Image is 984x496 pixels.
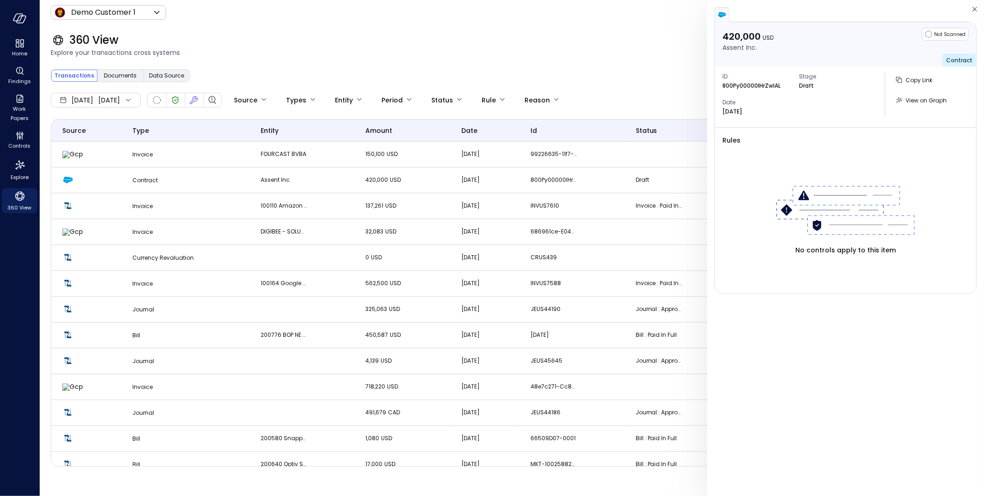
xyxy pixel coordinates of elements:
[365,279,411,288] p: 562,500
[722,30,774,42] p: 420,000
[636,175,682,185] p: Draft
[461,382,507,391] p: [DATE]
[531,125,537,136] span: id
[2,92,37,124] div: Work Papers
[8,203,32,212] span: 360 View
[261,460,307,469] p: 200640 Optiv Security Inc
[389,305,400,313] span: USD
[384,460,395,468] span: USD
[2,157,37,183] div: Explore
[461,279,507,288] p: [DATE]
[461,460,507,469] p: [DATE]
[54,71,94,80] span: Transactions
[461,125,477,136] span: date
[261,149,307,159] p: FOURCAST BVBA
[461,330,507,340] p: [DATE]
[62,433,73,444] img: Netsuite
[531,434,577,443] p: 66509D07-0001
[132,176,158,184] span: Contract
[69,33,119,48] span: 360 View
[132,150,153,158] span: Invoice
[12,49,27,58] span: Home
[461,175,507,185] p: [DATE]
[62,200,73,211] img: Netsuite
[390,176,401,184] span: USD
[525,92,550,108] div: Reason
[132,460,140,468] span: Bill
[62,329,73,341] img: Netsuite
[72,95,93,105] span: [DATE]
[132,357,154,365] span: Journal
[385,202,396,209] span: USD
[461,201,507,210] p: [DATE]
[365,408,411,417] p: 491,679
[636,330,682,340] p: Bill : Paid In Full
[2,188,37,213] div: 360 View
[9,141,31,150] span: Controls
[531,253,577,262] p: CRUS439
[482,92,496,108] div: Rule
[906,76,932,84] span: Copy Link
[717,10,727,19] img: salesforce
[261,125,279,136] span: entity
[8,77,31,86] span: Findings
[149,71,184,80] span: Data Source
[388,408,400,416] span: CAD
[381,357,392,365] span: USD
[62,174,73,185] img: Salesforce
[461,356,507,365] p: [DATE]
[531,149,577,159] p: 99226635-11f7-4edf-a2c1-f37ba881dea0
[2,129,37,151] div: Controls
[207,95,218,106] div: Finding
[722,107,742,116] p: [DATE]
[62,355,73,366] img: Netsuite
[382,92,403,108] div: Period
[132,202,153,210] span: Invoice
[132,228,153,236] span: Invoice
[132,280,153,287] span: Invoice
[104,71,137,80] span: Documents
[722,135,969,145] span: Rules
[922,28,969,41] div: Not Scanned
[365,149,411,159] p: 150,100
[132,383,153,391] span: Invoice
[132,125,149,136] span: Type
[261,175,307,185] p: Assent Inc.
[531,408,577,417] p: JEUS44186
[365,125,392,136] span: amount
[371,253,382,261] span: USD
[636,125,657,136] span: status
[132,305,154,313] span: Journal
[71,7,136,18] p: Demo Customer 1
[261,330,307,340] p: 200776 BOP NE LLC
[461,434,507,443] p: [DATE]
[2,37,37,59] div: Home
[636,305,682,314] p: Journal : Approved for Posting
[365,305,411,314] p: 325,063
[461,149,507,159] p: [DATE]
[636,408,682,417] p: Journal : Approved for Posting
[188,95,199,106] div: Fixed
[54,7,66,18] img: Icon
[390,279,401,287] span: USD
[51,48,973,58] span: Explore your transactions cross systems
[2,65,37,87] div: Findings
[531,382,577,391] p: 48e7c271-cc89-4ec0-a8cc-d5a491eb8d45
[799,81,814,90] p: Draft
[62,304,73,315] img: Netsuite
[763,34,774,42] span: USD
[722,42,757,53] p: Assent Inc.
[62,383,83,391] img: Gcp
[795,245,896,255] span: No controls apply to this item
[461,253,507,262] p: [DATE]
[722,98,792,107] span: Date
[799,72,868,81] span: Stage
[365,253,411,262] p: 0
[365,382,411,391] p: 718,220
[261,201,307,210] p: 100110 Amazon Web Services (Partner)
[365,434,411,443] p: 1,080
[636,279,682,288] p: Invoice : Paid In Full
[893,92,950,108] a: View on Graph
[365,201,411,210] p: 137,261
[531,279,577,288] p: INVUS7588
